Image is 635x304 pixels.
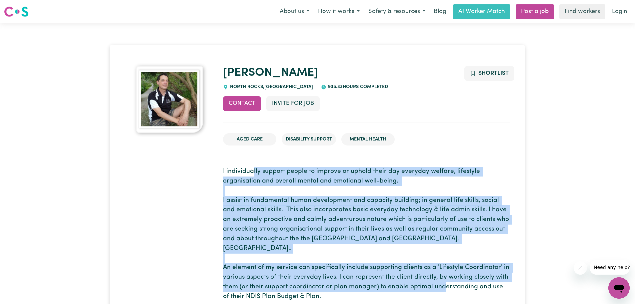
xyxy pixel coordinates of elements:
button: About us [275,5,314,19]
a: [PERSON_NAME] [223,67,318,79]
button: How it works [314,5,364,19]
a: Blog [430,4,450,19]
button: Contact [223,96,261,111]
iframe: Button to launch messaging window [608,277,630,299]
a: AI Worker Match [453,4,510,19]
li: Aged Care [223,133,276,146]
span: NORTH ROCKS , [GEOGRAPHIC_DATA] [228,84,313,89]
li: Disability Support [282,133,336,146]
a: Careseekers logo [4,4,29,19]
iframe: Message from company [590,260,630,275]
p: I individually support people to improve or uphold their day everyday welfare, lifestyle organisa... [223,167,510,301]
a: Find workers [559,4,605,19]
button: Safety & resources [364,5,430,19]
button: Invite for Job [266,96,320,111]
span: Need any help? [4,5,40,10]
iframe: Close message [574,261,587,275]
a: Post a job [516,4,554,19]
span: Shortlist [478,70,509,76]
span: 935.33 hours completed [326,84,388,89]
img: Careseekers logo [4,6,29,18]
button: Add to shortlist [464,66,515,81]
a: Pauly's profile picture' [124,66,215,133]
img: Pauly [136,66,203,133]
li: Mental Health [341,133,395,146]
a: Login [608,4,631,19]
